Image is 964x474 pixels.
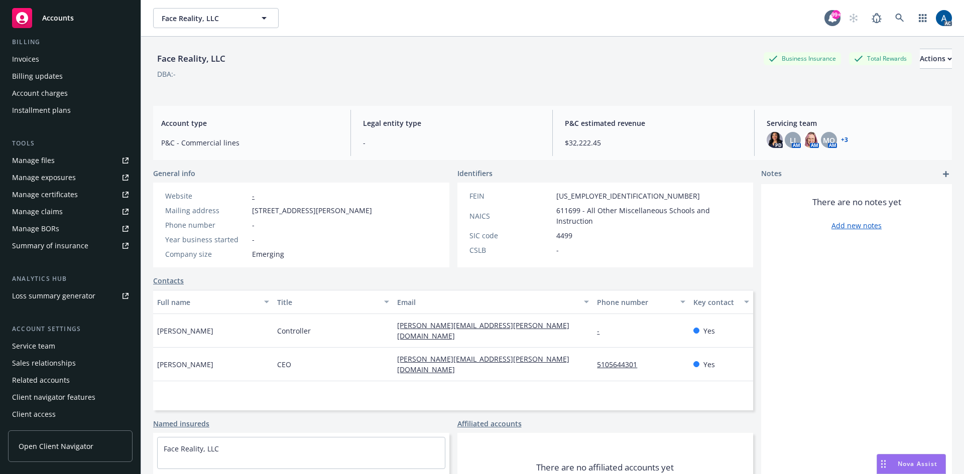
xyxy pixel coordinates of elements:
span: P&C estimated revenue [565,118,742,128]
div: Title [277,297,378,307]
a: Manage exposures [8,170,133,186]
a: Manage claims [8,204,133,220]
a: Billing updates [8,68,133,84]
button: Phone number [593,290,689,314]
span: [STREET_ADDRESS][PERSON_NAME] [252,205,372,216]
a: Invoices [8,51,133,67]
div: Service team [12,338,55,354]
span: [PERSON_NAME] [157,359,213,370]
span: $32,222.45 [565,137,742,148]
div: Company size [165,249,248,259]
div: Billing [8,37,133,47]
span: Yes [703,359,715,370]
a: Related accounts [8,372,133,388]
span: Accounts [42,14,74,22]
div: Client access [12,406,56,422]
span: [US_EMPLOYER_IDENTIFICATION_NUMBER] [556,191,700,201]
div: Installment plans [12,102,71,118]
div: Manage claims [12,204,63,220]
div: Face Reality, LLC [153,52,229,65]
div: Invoices [12,51,39,67]
a: Manage BORs [8,221,133,237]
div: Actions [920,49,952,68]
span: 4499 [556,230,572,241]
div: Sales relationships [12,355,76,371]
a: Service team [8,338,133,354]
span: Notes [761,168,782,180]
span: There are no notes yet [812,196,901,208]
a: Affiliated accounts [457,418,522,429]
div: Summary of insurance [12,238,88,254]
a: Manage files [8,152,133,169]
div: NAICS [469,211,552,221]
div: Tools [8,138,133,148]
div: Key contact [693,297,738,307]
div: Drag to move [877,454,890,473]
a: Loss summary generator [8,288,133,304]
span: LI [790,135,796,145]
span: Identifiers [457,168,493,179]
span: Account type [161,118,338,128]
span: Servicing team [767,118,944,128]
div: Mailing address [165,205,248,216]
a: Summary of insurance [8,238,133,254]
div: Related accounts [12,372,70,388]
a: Named insureds [153,418,209,429]
span: 611699 - All Other Miscellaneous Schools and Instruction [556,205,742,226]
img: photo [803,132,819,148]
span: Open Client Navigator [19,441,93,451]
button: Actions [920,49,952,69]
div: DBA: - [157,69,176,79]
a: Start snowing [843,8,864,28]
div: 99+ [831,10,840,19]
a: Manage certificates [8,187,133,203]
button: Title [273,290,393,314]
div: Business Insurance [764,52,841,65]
span: General info [153,168,195,179]
a: Face Reality, LLC [164,444,219,453]
a: add [940,168,952,180]
div: FEIN [469,191,552,201]
a: Client navigator features [8,389,133,405]
div: Email [397,297,578,307]
div: SIC code [469,230,552,241]
span: Controller [277,326,311,336]
span: P&C - Commercial lines [161,137,338,148]
div: Manage certificates [12,187,78,203]
span: Emerging [252,249,284,259]
span: Yes [703,326,715,336]
span: There are no affiliated accounts yet [536,461,674,473]
a: Switch app [913,8,933,28]
a: - [597,326,608,336]
div: Loss summary generator [12,288,95,304]
a: Search [890,8,910,28]
a: Account charges [8,85,133,101]
span: - [556,245,559,255]
div: Billing updates [12,68,63,84]
span: Face Reality, LLC [162,13,249,24]
div: Total Rewards [849,52,912,65]
a: Installment plans [8,102,133,118]
span: - [363,137,540,148]
a: Client access [8,406,133,422]
div: Manage files [12,152,55,169]
div: Client navigator features [12,389,95,405]
a: Contacts [153,275,184,286]
button: Key contact [689,290,753,314]
div: Manage BORs [12,221,59,237]
a: - [252,191,255,201]
span: CEO [277,359,291,370]
button: Email [393,290,593,314]
div: Full name [157,297,258,307]
div: Year business started [165,234,248,245]
a: 5105644301 [597,360,645,369]
span: Legal entity type [363,118,540,128]
a: +3 [841,137,848,143]
div: Phone number [597,297,674,307]
span: [PERSON_NAME] [157,326,213,336]
img: photo [936,10,952,26]
div: Phone number [165,220,248,230]
span: - [252,234,255,245]
button: Nova Assist [877,454,946,474]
